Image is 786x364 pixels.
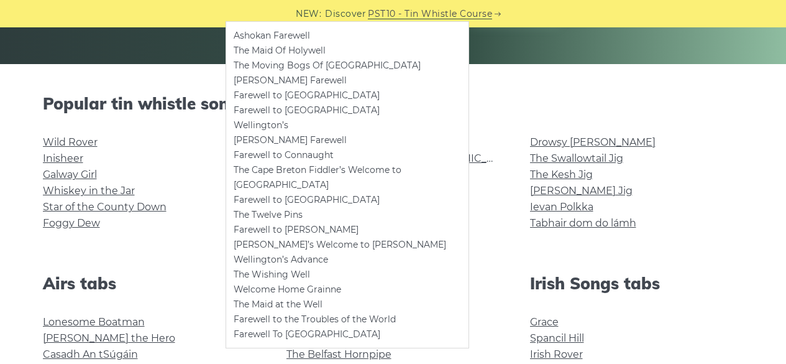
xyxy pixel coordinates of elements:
[234,282,461,297] li: Welcome Home Grainne
[43,201,167,213] a: Star of the County Down
[530,185,633,197] a: [PERSON_NAME] Jig
[234,88,461,103] li: Farewell to [GEOGRAPHIC_DATA]
[43,332,175,344] a: [PERSON_NAME] the Hero
[286,348,391,360] a: The Belfast Hornpipe
[234,73,461,88] li: [PERSON_NAME] Farewell
[234,207,461,222] li: The Twelve Pins
[43,185,135,197] a: Whiskey in the Jar
[530,169,593,180] a: The Kesh Jig
[43,274,257,293] h2: Airs tabs
[234,312,461,327] li: Farewell to the Troubles of the World
[325,7,366,21] span: Discover
[43,152,83,164] a: Inisheer
[530,316,559,328] a: Grace
[368,7,492,21] a: PST10 - Tin Whistle Course
[234,58,461,73] li: The Moving Bogs Of [GEOGRAPHIC_DATA]
[234,192,461,207] li: Farewell to [GEOGRAPHIC_DATA]
[234,43,461,58] li: The Maid Of Holywell
[296,7,321,21] span: NEW:
[234,133,461,147] li: [PERSON_NAME] Farewell
[234,327,461,342] li: Farewell To [GEOGRAPHIC_DATA]
[530,274,744,293] h2: Irish Songs tabs
[530,348,583,360] a: Irish Rover
[234,252,461,267] li: Wellington’s Advance
[43,94,744,113] h2: Popular tin whistle songs & tunes
[43,316,145,328] a: Lonesome Boatman
[530,152,623,164] a: The Swallowtail Jig
[530,217,636,229] a: Tabhair dom do lámh
[234,297,461,312] li: The Maid at the Well
[234,118,461,133] li: Wellington’s
[43,217,100,229] a: Foggy Dew
[43,348,138,360] a: Casadh An tSúgáin
[234,267,461,282] li: The Wishing Well
[530,332,584,344] a: Spancil Hill
[530,136,656,148] a: Drowsy [PERSON_NAME]
[234,147,461,162] li: Farewell to Connaught
[234,162,461,192] li: The Cape Breton Fiddler’s Welcome to [GEOGRAPHIC_DATA]
[43,136,98,148] a: Wild Rover
[234,28,461,43] li: Ashokan Farewell
[530,201,593,213] a: Ievan Polkka
[234,103,461,118] li: Farewell to [GEOGRAPHIC_DATA]
[234,237,461,252] li: [PERSON_NAME]’s Welcome to [PERSON_NAME]
[43,169,97,180] a: Galway Girl
[234,222,461,237] li: Farewell to [PERSON_NAME]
